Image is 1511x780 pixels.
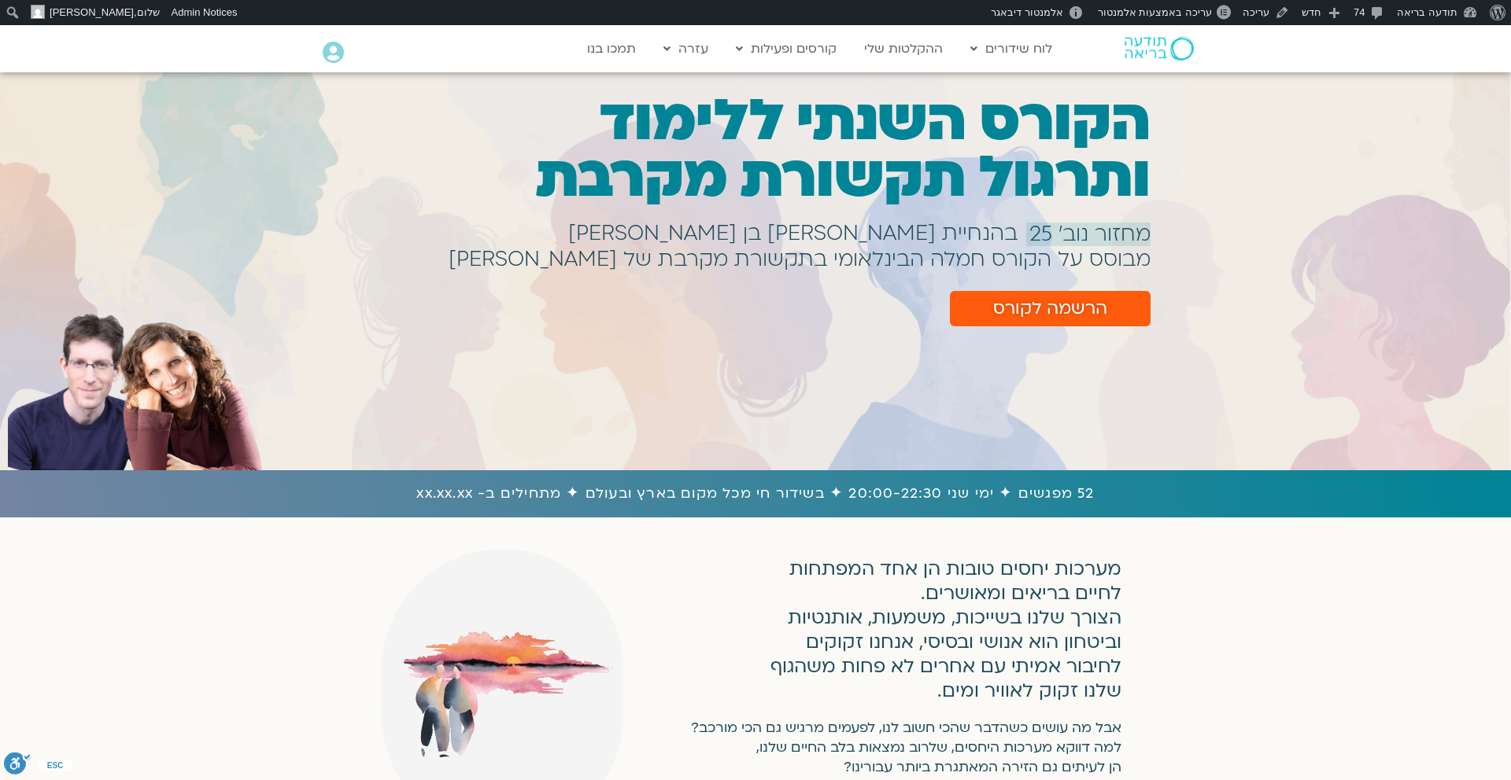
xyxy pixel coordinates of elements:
span: [PERSON_NAME] [50,6,134,18]
span: הרשמה לקורס [993,299,1107,318]
a: עזרה [656,34,716,64]
p: מערכות יחסים טובות הן אחד המפתחות לחיים בריאים ומאושרים. הצורך שלנו בשייכות, משמעות, אותנטיות ובי... [754,557,1121,703]
a: מחזור נוב׳ 25 [1026,223,1151,246]
a: תמכו בנו [579,34,644,64]
img: תודעה בריאה [1125,37,1194,61]
h1: בהנחיית [PERSON_NAME] בן [PERSON_NAME] [568,230,1018,237]
a: הרשמה לקורס [950,291,1151,326]
a: קורסים ופעילות [728,34,844,64]
span: מחזור נוב׳ 25 [1029,223,1151,246]
a: ההקלטות שלי [856,34,951,64]
h1: הקורס השנתי ללימוד ותרגול תקשורת מקרבת [401,93,1151,206]
h1: 52 מפגשים ✦ ימי שני 20:00-22:30 ✦ בשידור חי מכל מקום בארץ ובעולם ✦ מתחילים ב- xx.xx.xx [8,482,1503,506]
h1: מבוסס על הקורס חמלה הבינלאומי בתקשורת מקרבת של [PERSON_NAME] [449,256,1151,263]
span: עריכה באמצעות אלמנטור [1098,6,1212,18]
a: לוח שידורים [962,34,1060,64]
